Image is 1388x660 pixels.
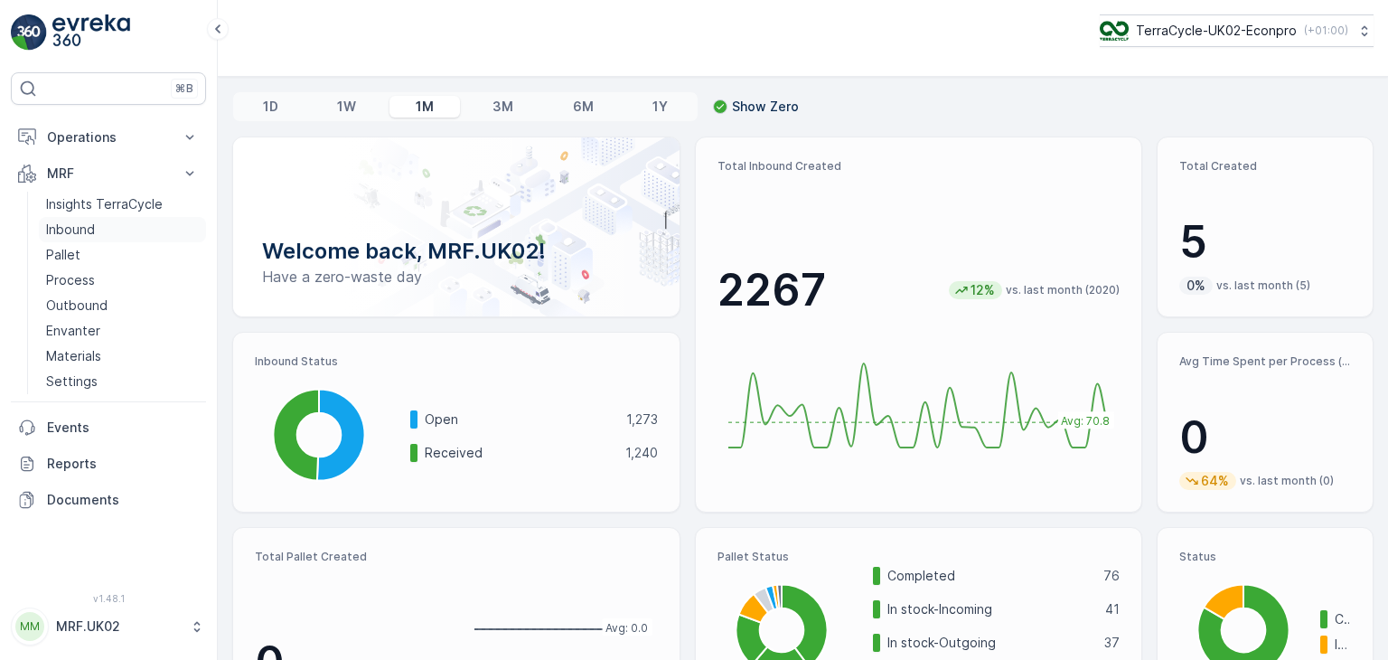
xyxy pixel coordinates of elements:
[717,263,826,317] p: 2267
[1335,610,1351,628] p: Completed
[1103,567,1120,585] p: 76
[263,98,278,116] p: 1D
[887,600,1094,618] p: In stock-Incoming
[969,281,997,299] p: 12%
[46,322,100,340] p: Envanter
[175,81,193,96] p: ⌘B
[732,98,799,116] p: Show Zero
[52,14,130,51] img: logo_light-DOdMpM7g.png
[46,246,80,264] p: Pallet
[11,482,206,518] a: Documents
[1136,22,1297,40] p: TerraCycle-UK02-Econpro
[39,344,206,369] a: Materials
[46,271,95,289] p: Process
[1335,636,1351,654] p: In progress
[1179,159,1351,174] p: Total Created
[39,242,206,268] a: Pallet
[11,119,206,156] button: Operations
[652,98,668,116] p: 1Y
[1006,283,1120,297] p: vs. last month (2020)
[717,159,1121,174] p: Total Inbound Created
[39,318,206,344] a: Envanter
[717,550,1121,564] p: Pallet Status
[56,618,181,636] p: MRF.UK02
[11,593,206,604] span: v 1.48.1
[1105,600,1120,618] p: 41
[262,266,651,288] p: Have a zero-waste day
[1100,14,1374,47] button: TerraCycle-UK02-Econpro(+01:00)
[1199,472,1231,490] p: 64%
[47,128,170,146] p: Operations
[11,410,206,446] a: Events
[492,98,513,116] p: 3M
[255,354,658,369] p: Inbound Status
[425,410,614,429] p: Open
[626,410,658,429] p: 1,273
[1304,24,1348,38] p: ( +01:00 )
[47,455,199,473] p: Reports
[39,268,206,293] a: Process
[47,165,170,183] p: MRF
[337,98,356,116] p: 1W
[46,297,108,315] p: Outbound
[1185,277,1207,295] p: 0%
[11,156,206,192] button: MRF
[11,14,47,51] img: logo
[573,98,594,116] p: 6M
[887,634,1093,652] p: In stock-Outgoing
[887,567,1093,585] p: Completed
[15,612,44,641] div: MM
[1240,474,1334,488] p: vs. last month (0)
[46,347,101,365] p: Materials
[46,195,163,213] p: Insights TerraCycle
[1100,21,1129,41] img: terracycle_logo_wKaHoWT.png
[1179,215,1351,269] p: 5
[39,293,206,318] a: Outbound
[46,372,98,391] p: Settings
[425,444,614,462] p: Received
[1179,550,1351,564] p: Status
[625,444,658,462] p: 1,240
[39,192,206,217] a: Insights TerraCycle
[46,221,95,239] p: Inbound
[255,550,449,564] p: Total Pallet Created
[262,237,651,266] p: Welcome back, MRF.UK02!
[11,446,206,482] a: Reports
[39,369,206,394] a: Settings
[416,98,434,116] p: 1M
[47,419,199,437] p: Events
[1179,410,1351,465] p: 0
[1104,634,1120,652] p: 37
[1179,354,1351,369] p: Avg Time Spent per Process (hr)
[1216,278,1310,293] p: vs. last month (5)
[39,217,206,242] a: Inbound
[47,491,199,509] p: Documents
[11,608,206,646] button: MMMRF.UK02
